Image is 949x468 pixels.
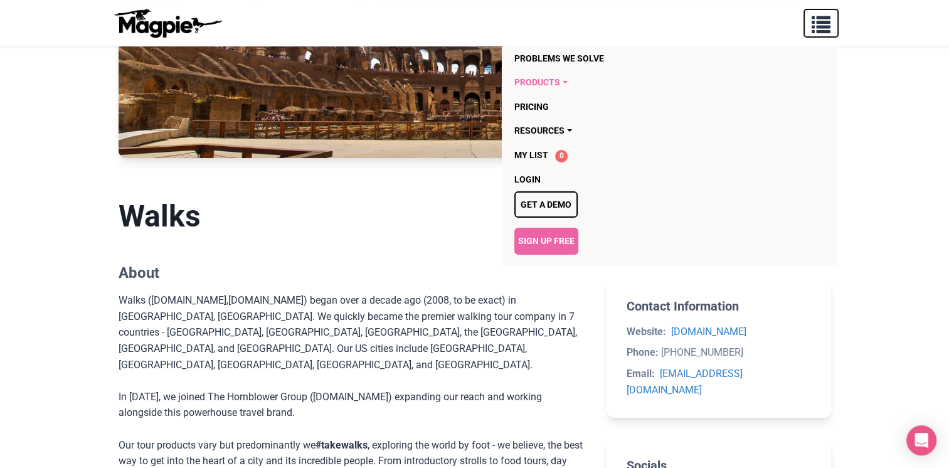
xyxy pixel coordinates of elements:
h1: Walks [119,198,587,235]
a: [DOMAIN_NAME] [671,326,746,338]
h2: Contact Information [627,299,810,314]
a: [EMAIL_ADDRESS][DOMAIN_NAME] [627,368,743,396]
a: Problems we solve [514,46,679,70]
img: logo-ab69f6fb50320c5b225c76a69d11143b.png [111,8,224,38]
a: [DOMAIN_NAME] [228,294,304,306]
strong: #takewalks [315,439,368,451]
a: My List 0 [514,143,679,168]
span: My List [514,150,548,160]
a: Products [514,70,679,94]
a: Login [514,168,679,191]
div: Open Intercom Messenger [906,425,936,455]
a: Sign Up Free [514,228,578,254]
strong: Phone: [627,346,659,358]
a: Pricing [514,95,679,119]
li: [PHONE_NUMBER] [627,344,810,361]
a: [DOMAIN_NAME] [151,294,226,306]
a: Resources [514,119,679,142]
strong: Email: [627,368,655,380]
span: 0 [555,150,568,162]
a: [DOMAIN_NAME] [313,391,388,403]
h2: About [119,264,587,282]
a: Get a demo [514,191,578,218]
div: Walks ( , ) began over a decade ago (2008, to be exact) in [GEOGRAPHIC_DATA], [GEOGRAPHIC_DATA]. ... [119,292,587,373]
strong: Website: [627,326,666,338]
